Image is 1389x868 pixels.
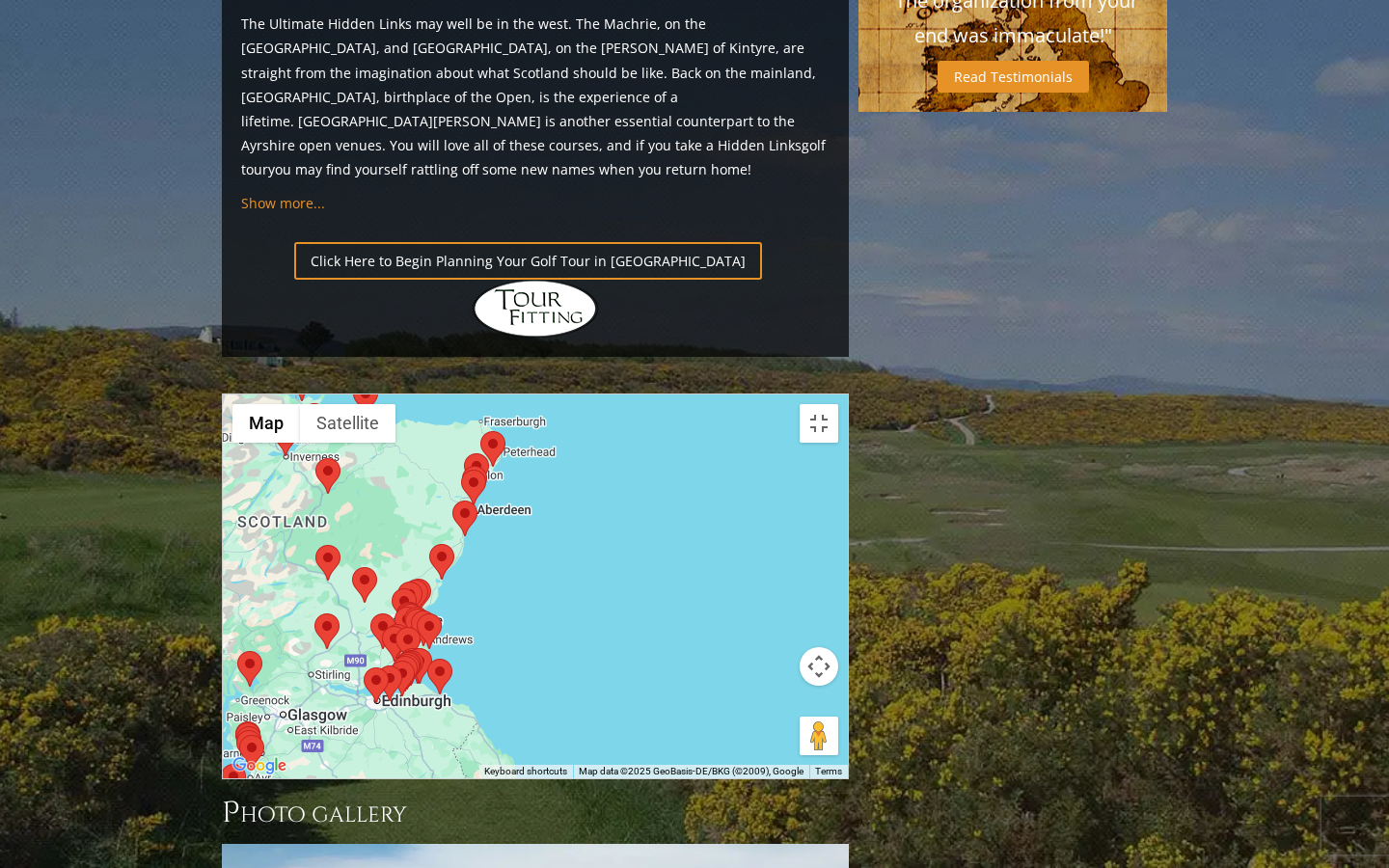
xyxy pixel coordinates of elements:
button: Show satellite imagery [300,404,395,443]
a: Show more... [241,194,325,212]
img: Google [228,753,291,778]
a: Open this area in Google Maps (opens a new window) [228,753,291,778]
img: Hidden Links [473,280,598,338]
a: Terms [815,766,842,776]
button: Drag Pegman onto the map to open Street View [800,717,838,755]
h3: Photo Gallery [222,794,849,832]
a: Click Here to Begin Planning Your Golf Tour in [GEOGRAPHIC_DATA] [294,242,762,280]
button: Show street map [232,404,300,443]
button: Keyboard shortcuts [484,765,567,778]
span: Map data ©2025 GeoBasis-DE/BKG (©2009), Google [579,766,803,776]
button: Toggle fullscreen view [800,404,838,443]
button: Map camera controls [800,647,838,686]
a: Read Testimonials [938,61,1089,93]
p: The Ultimate Hidden Links may well be in the west. The Machrie, on the [GEOGRAPHIC_DATA], and [GE... [241,12,830,181]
